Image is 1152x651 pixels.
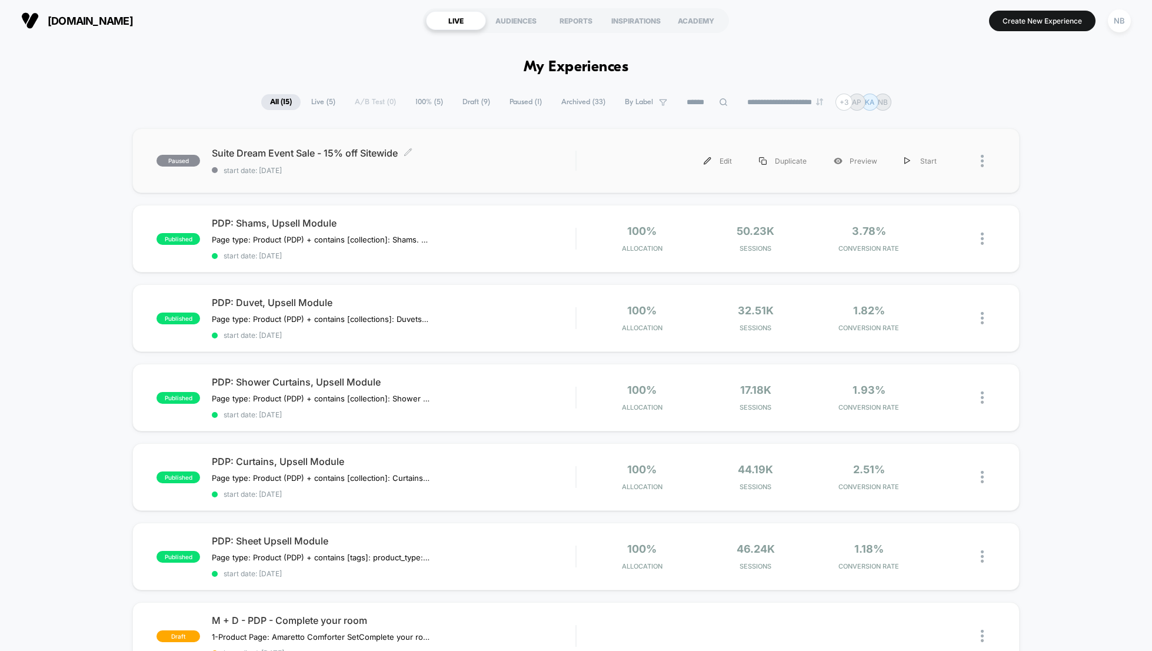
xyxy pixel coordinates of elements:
img: end [816,98,823,105]
p: NB [878,98,888,107]
span: start date: [DATE] [212,490,575,499]
img: menu [704,157,711,165]
img: close [981,232,984,245]
span: [DOMAIN_NAME] [48,15,133,27]
span: published [157,233,200,245]
span: published [157,551,200,563]
div: NB [1108,9,1131,32]
span: published [157,471,200,483]
p: KA [865,98,874,107]
span: 2.51% [853,463,885,476]
span: Suite Dream Event Sale - 15% off Sitewide [212,147,575,159]
div: LIVE [426,11,486,30]
div: Duplicate [745,148,820,174]
span: Live ( 5 ) [302,94,344,110]
span: 32.51k [738,304,774,317]
span: CONVERSION RATE [815,403,923,411]
span: CONVERSION RATE [815,244,923,253]
span: start date: [DATE] [212,166,575,175]
span: start date: [DATE] [212,410,575,419]
div: INSPIRATIONS [606,11,666,30]
img: menu [904,157,910,165]
div: Edit [690,148,745,174]
span: Draft ( 9 ) [454,94,499,110]
span: Sessions [702,562,810,570]
span: Page type: Product (PDP) + contains [collection]: Curtains. Shows Products from [selected product... [212,473,430,483]
h1: My Experiences [524,59,629,76]
span: PDP: Shams, Upsell Module [212,217,575,229]
span: Allocation [622,562,662,570]
img: menu [759,157,767,165]
span: PDP: Duvet, Upsell Module [212,297,575,308]
span: 1.18% [854,543,884,555]
span: Sessions [702,403,810,411]
span: 1.82% [853,304,885,317]
span: By Label [625,98,653,107]
span: 100% [627,304,657,317]
img: close [981,391,984,404]
span: 44.19k [738,463,773,476]
span: Sessions [702,483,810,491]
div: Start [891,148,950,174]
img: Visually logo [21,12,39,29]
img: close [981,471,984,483]
span: 50.23k [737,225,774,237]
img: close [981,155,984,167]
span: Page type: Product (PDP) + contains [collection]: Shams. Shows Products from [selected products] ... [212,235,430,244]
button: Create New Experience [989,11,1096,31]
span: PDP: Curtains, Upsell Module [212,456,575,467]
span: 100% [627,384,657,396]
button: [DOMAIN_NAME] [18,11,136,30]
span: CONVERSION RATE [815,324,923,332]
div: Preview [820,148,891,174]
span: CONVERSION RATE [815,562,923,570]
span: 17.18k [740,384,771,396]
span: M + D - PDP - Complete your room [212,615,575,626]
span: Sessions [702,244,810,253]
span: CONVERSION RATE [815,483,923,491]
span: Allocation [622,324,662,332]
span: Allocation [622,483,662,491]
span: start date: [DATE] [212,569,575,578]
span: published [157,313,200,324]
span: Allocation [622,244,662,253]
span: Page type: Product (PDP) + contains [tags]: product_type:comforter sets, down alternative comfort... [212,553,430,562]
span: Sessions [702,324,810,332]
span: PDP: Shower Curtains, Upsell Module [212,376,575,388]
span: 1-Product Page: Amaretto Comforter SetComplete your room SKUS: SHEET: Premier Sheet Set - Color -... [212,632,430,642]
span: PDP: Sheet Upsell Module [212,535,575,547]
span: 100% [627,225,657,237]
span: 100% ( 5 ) [407,94,452,110]
span: All ( 15 ) [261,94,301,110]
span: Page type: Product (PDP) + contains [collections]: Duvets. Shows Products from [collections]down/... [212,314,430,324]
span: start date: [DATE] [212,331,575,340]
span: Page type: Product (PDP) + contains [collection]: Shower Curtains. Shows Products from [selected ... [212,394,430,403]
img: close [981,630,984,642]
span: 100% [627,463,657,476]
span: Archived ( 33 ) [552,94,614,110]
img: close [981,550,984,563]
span: 1.93% [853,384,885,396]
span: draft [157,630,200,642]
div: ACADEMY [666,11,726,30]
p: AP [852,98,861,107]
span: 100% [627,543,657,555]
span: start date: [DATE] [212,251,575,260]
img: close [981,312,984,324]
span: 46.24k [737,543,775,555]
div: + 3 [835,94,853,111]
button: NB [1104,9,1134,33]
span: Allocation [622,403,662,411]
span: paused [157,155,200,167]
div: AUDIENCES [486,11,546,30]
div: REPORTS [546,11,606,30]
span: published [157,392,200,404]
span: Paused ( 1 ) [501,94,551,110]
span: 3.78% [852,225,886,237]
